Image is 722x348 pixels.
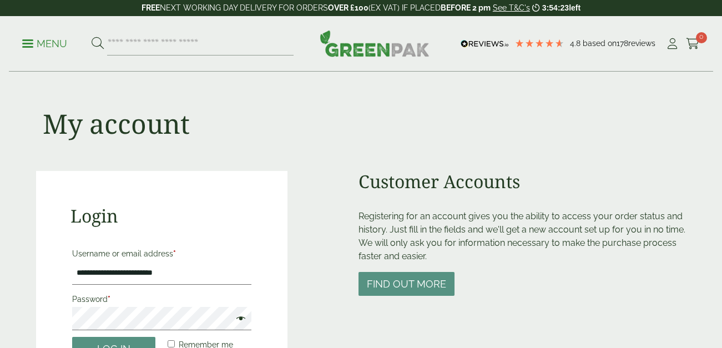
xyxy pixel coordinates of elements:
button: Find out more [359,272,455,296]
img: GreenPak Supplies [320,30,430,57]
span: reviews [628,39,655,48]
strong: FREE [142,3,160,12]
span: Based on [583,39,617,48]
span: 178 [617,39,628,48]
div: 4.78 Stars [514,38,564,48]
span: 0 [696,32,707,43]
a: See T&C's [493,3,530,12]
input: Remember me [168,340,175,347]
p: Menu [22,37,67,51]
i: Cart [686,38,700,49]
h2: Login [70,205,253,226]
span: left [569,3,580,12]
span: 3:54:23 [542,3,569,12]
h2: Customer Accounts [359,171,686,192]
strong: BEFORE 2 pm [441,3,491,12]
a: 0 [686,36,700,52]
i: My Account [665,38,679,49]
a: Find out more [359,279,455,290]
strong: OVER £100 [328,3,368,12]
span: 4.8 [570,39,583,48]
h1: My account [43,108,190,140]
a: Menu [22,37,67,48]
p: Registering for an account gives you the ability to access your order status and history. Just fi... [359,210,686,263]
label: Password [72,291,251,307]
img: REVIEWS.io [461,40,509,48]
label: Username or email address [72,246,251,261]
